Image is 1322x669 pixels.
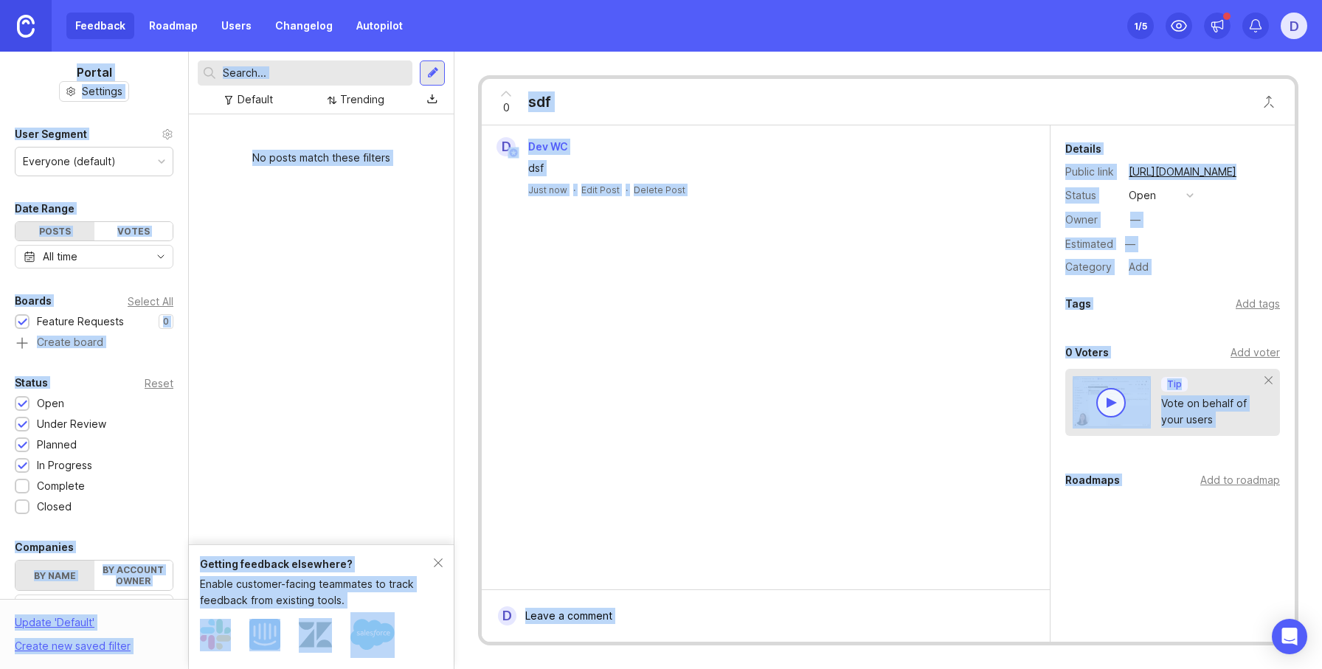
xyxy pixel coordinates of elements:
[1236,296,1280,312] div: Add tags
[1065,471,1120,489] div: Roadmaps
[1281,13,1307,39] button: D
[1121,235,1140,254] div: —
[1065,140,1101,158] div: Details
[140,13,207,39] a: Roadmap
[23,153,116,170] div: Everyone (default)
[1065,295,1091,313] div: Tags
[15,125,87,143] div: User Segment
[37,478,85,494] div: Complete
[200,576,434,609] div: Enable customer-facing teammates to track feedback from existing tools.
[1134,15,1147,36] div: 1 /5
[1129,187,1156,204] div: open
[1065,239,1113,249] div: Estimated
[37,395,64,412] div: Open
[508,148,519,159] img: member badge
[1065,259,1117,275] div: Category
[626,184,628,196] div: ·
[1117,257,1153,277] a: Add
[1130,212,1141,228] div: —
[1124,162,1241,181] a: [URL][DOMAIN_NAME]
[496,137,516,156] div: D
[189,138,454,178] div: No posts match these filters
[1073,376,1151,427] img: video-thumbnail-vote-d41b83416815613422e2ca741bf692cc.jpg
[1231,344,1280,361] div: Add voter
[15,222,94,240] div: Posts
[37,499,72,515] div: Closed
[238,91,273,108] div: Default
[15,292,52,310] div: Boards
[1272,619,1307,654] div: Open Intercom Messenger
[59,81,129,102] button: Settings
[128,297,173,305] div: Select All
[266,13,342,39] a: Changelog
[145,379,173,387] div: Reset
[223,65,406,81] input: Search...
[15,374,48,392] div: Status
[249,619,280,650] img: Intercom logo
[15,538,74,556] div: Companies
[200,556,434,572] div: Getting feedback elsewhere?
[82,84,122,99] span: Settings
[17,15,35,38] img: Canny Home
[528,160,1020,176] div: dsf
[1167,378,1182,390] p: Tip
[37,437,77,453] div: Planned
[528,140,568,153] span: Dev WC
[498,606,516,625] div: D
[1200,472,1280,488] div: Add to roadmap
[212,13,260,39] a: Users
[24,598,165,614] input: Search...
[347,13,412,39] a: Autopilot
[1065,344,1109,361] div: 0 Voters
[573,184,575,196] div: ·
[15,561,94,590] label: By name
[15,337,173,350] a: Create board
[37,313,124,330] div: Feature Requests
[528,184,567,196] a: Just now
[299,618,332,651] img: Zendesk logo
[340,91,384,108] div: Trending
[37,457,92,474] div: In Progress
[503,100,510,116] span: 0
[15,200,75,218] div: Date Range
[43,249,77,265] div: All time
[528,91,551,112] div: sdf
[1124,257,1153,277] div: Add
[94,222,173,240] div: Votes
[634,184,685,196] div: Delete Post
[15,638,131,654] div: Create new saved filter
[200,619,231,650] img: Slack logo
[77,63,112,81] h1: Portal
[1161,395,1265,428] div: Vote on behalf of your users
[15,614,94,638] div: Update ' Default '
[163,316,169,327] p: 0
[581,184,620,196] div: Edit Post
[94,561,173,590] label: By account owner
[37,416,106,432] div: Under Review
[1065,212,1117,228] div: Owner
[1127,13,1154,39] button: 1/5
[1254,87,1284,117] button: Close button
[488,137,580,156] a: DDev WC
[1065,187,1117,204] div: Status
[149,251,173,263] svg: toggle icon
[350,612,395,656] img: Salesforce logo
[1065,164,1117,180] div: Public link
